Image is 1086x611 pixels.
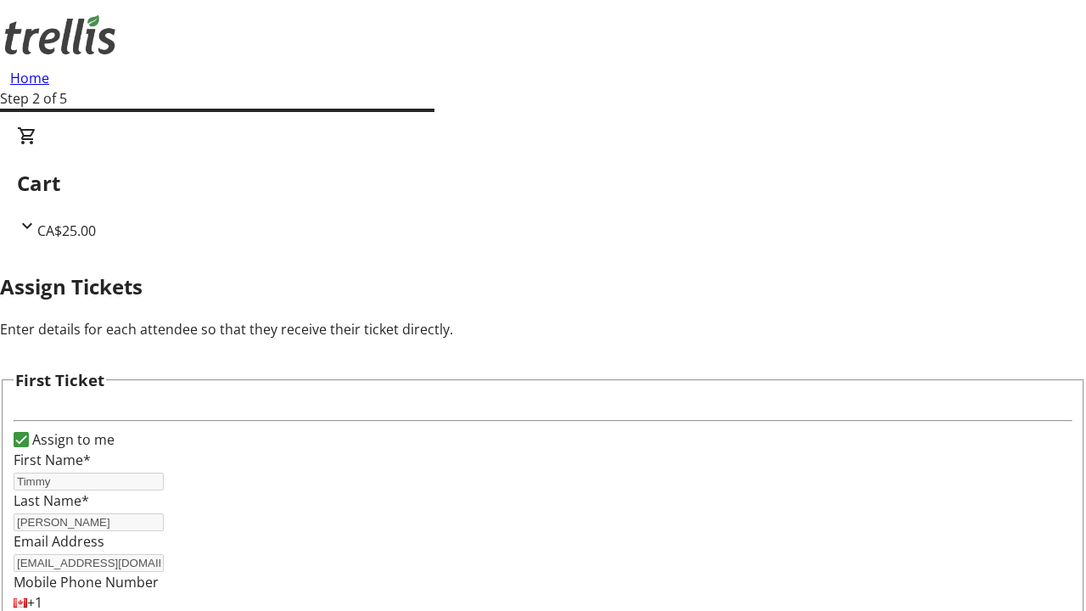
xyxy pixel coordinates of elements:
label: Mobile Phone Number [14,573,159,591]
label: Email Address [14,532,104,551]
h2: Cart [17,168,1069,199]
label: Last Name* [14,491,89,510]
label: First Name* [14,451,91,469]
h3: First Ticket [15,368,104,392]
span: CA$25.00 [37,221,96,240]
div: CartCA$25.00 [17,126,1069,241]
label: Assign to me [29,429,115,450]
